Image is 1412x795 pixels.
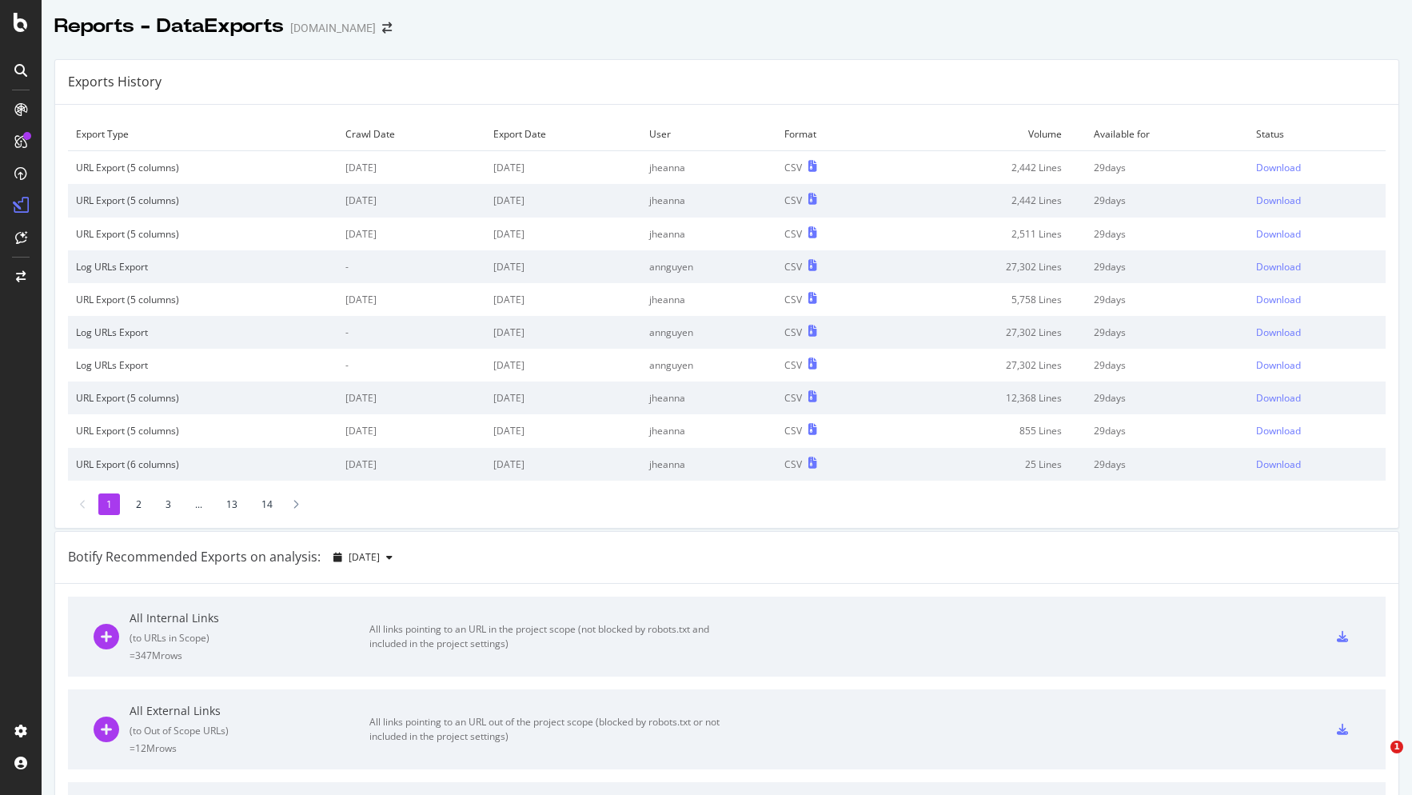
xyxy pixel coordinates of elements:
[641,151,777,185] td: jheanna
[1358,741,1396,779] iframe: Intercom live chat
[382,22,392,34] div: arrow-right-arrow-left
[1086,382,1248,414] td: 29 days
[290,20,376,36] div: [DOMAIN_NAME]
[641,184,777,217] td: jheanna
[887,184,1086,217] td: 2,442 Lines
[784,391,802,405] div: CSV
[641,250,777,283] td: annguyen
[337,414,485,447] td: [DATE]
[337,184,485,217] td: [DATE]
[1086,414,1248,447] td: 29 days
[641,218,777,250] td: jheanna
[369,622,729,651] div: All links pointing to an URL in the project scope (not blocked by robots.txt and included in the ...
[98,493,120,515] li: 1
[1256,358,1301,372] div: Download
[76,326,329,339] div: Log URLs Export
[76,227,329,241] div: URL Export (5 columns)
[1086,151,1248,185] td: 29 days
[130,631,369,645] div: ( to URLs in Scope )
[1256,391,1301,405] div: Download
[1256,424,1378,437] a: Download
[130,741,369,755] div: = 12M rows
[1086,349,1248,382] td: 29 days
[641,382,777,414] td: jheanna
[641,316,777,349] td: annguyen
[337,448,485,481] td: [DATE]
[485,151,640,185] td: [DATE]
[887,448,1086,481] td: 25 Lines
[337,283,485,316] td: [DATE]
[1256,194,1378,207] a: Download
[485,118,640,151] td: Export Date
[76,293,329,306] div: URL Export (5 columns)
[485,316,640,349] td: [DATE]
[887,382,1086,414] td: 12,368 Lines
[1256,227,1301,241] div: Download
[337,250,485,283] td: -
[1256,293,1301,306] div: Download
[1256,260,1301,274] div: Download
[187,493,210,515] li: ...
[158,493,179,515] li: 3
[253,493,281,515] li: 14
[1256,161,1378,174] a: Download
[485,349,640,382] td: [DATE]
[485,448,640,481] td: [DATE]
[76,358,329,372] div: Log URLs Export
[784,358,802,372] div: CSV
[337,349,485,382] td: -
[887,250,1086,283] td: 27,302 Lines
[76,194,329,207] div: URL Export (5 columns)
[68,73,162,91] div: Exports History
[1390,741,1403,753] span: 1
[1337,724,1348,735] div: csv-export
[485,283,640,316] td: [DATE]
[784,457,802,471] div: CSV
[1256,457,1301,471] div: Download
[784,293,802,306] div: CSV
[485,218,640,250] td: [DATE]
[1256,293,1378,306] a: Download
[218,493,245,515] li: 13
[130,649,369,662] div: = 347M rows
[337,118,485,151] td: Crawl Date
[76,260,329,274] div: Log URLs Export
[887,283,1086,316] td: 5,758 Lines
[54,13,284,40] div: Reports - DataExports
[369,715,729,744] div: All links pointing to an URL out of the project scope (blocked by robots.txt or not included in t...
[1256,161,1301,174] div: Download
[1256,391,1378,405] a: Download
[887,414,1086,447] td: 855 Lines
[1086,250,1248,283] td: 29 days
[887,316,1086,349] td: 27,302 Lines
[776,118,887,151] td: Format
[887,349,1086,382] td: 27,302 Lines
[68,118,337,151] td: Export Type
[1256,424,1301,437] div: Download
[1256,457,1378,471] a: Download
[887,151,1086,185] td: 2,442 Lines
[485,382,640,414] td: [DATE]
[641,448,777,481] td: jheanna
[68,548,321,566] div: Botify Recommended Exports on analysis:
[130,703,369,719] div: All External Links
[327,545,399,570] button: [DATE]
[784,424,802,437] div: CSV
[337,316,485,349] td: -
[1256,358,1378,372] a: Download
[128,493,150,515] li: 2
[1256,326,1301,339] div: Download
[485,250,640,283] td: [DATE]
[887,218,1086,250] td: 2,511 Lines
[76,161,329,174] div: URL Export (5 columns)
[784,260,802,274] div: CSV
[130,610,369,626] div: All Internal Links
[641,349,777,382] td: annguyen
[784,227,802,241] div: CSV
[337,151,485,185] td: [DATE]
[784,326,802,339] div: CSV
[130,724,369,737] div: ( to Out of Scope URLs )
[1086,118,1248,151] td: Available for
[641,414,777,447] td: jheanna
[1256,194,1301,207] div: Download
